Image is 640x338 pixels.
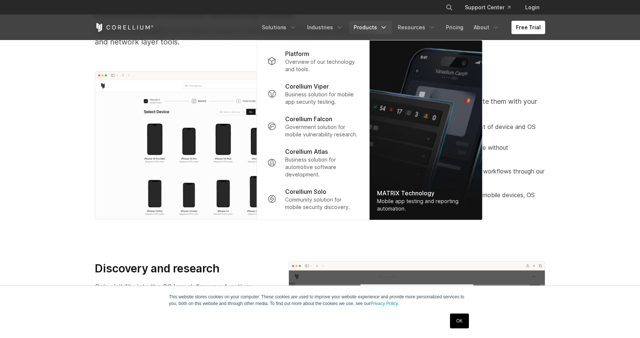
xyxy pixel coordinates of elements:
[285,123,359,138] p: Government solution for mobile vulnerability research.
[370,40,482,220] img: Matrix_WebNav_1x
[303,21,348,34] a: Industries
[285,49,309,58] p: Platform
[469,21,504,34] a: About
[169,294,471,307] p: This website stores cookies on your computer. These cookies are used to improve your website expe...
[95,23,154,32] a: Corellium Home
[370,40,482,220] a: MATRIX Technology Mobile app testing and reporting automation.
[261,143,365,183] a: Corellium Atlas Business solution for automotive software development.
[257,21,301,34] a: Solutions
[393,21,440,34] a: Resources
[437,1,545,14] div: Navigation Menu
[285,58,359,73] p: Overview of our technology and tools.
[261,45,365,77] a: Platform Overview of our technology and tools.
[459,1,516,14] a: Support Center
[441,21,468,34] a: Pricing
[370,301,399,306] a: Privacy Policy.
[257,21,545,34] div: Navigation Menu
[349,21,392,34] a: Products
[95,262,274,276] h3: Discovery and research
[450,314,469,328] a: OK
[261,183,365,215] a: Corellium Solo Community solution for mobile security discovery.
[285,147,328,156] p: Corellium Atlas
[261,77,365,110] a: Corellium Viper Business solution for mobile app security testing.
[285,91,359,106] p: Business solution for mobile app security testing.
[285,196,359,211] p: Community solution for mobile security discovery.
[285,115,332,123] p: Corellium Falcon
[511,21,545,34] a: Free Trial
[261,110,365,143] a: Corellium Falcon Government solution for mobile vulnerability research.
[95,282,274,302] p: Gain visibility into the OS kernel, firmware functions, activity and subsystem I/O.
[285,156,359,178] p: Business solution for automotive software development.
[285,82,329,91] p: Corellium Viper
[377,189,475,198] div: MATRIX Technology
[377,198,475,212] div: Mobile app testing and reporting automation.
[285,187,326,196] p: Corellium Solo
[95,71,351,220] img: Create and selecting a device in Corellium's virtual hardware platform
[519,1,545,14] a: Login
[443,1,456,14] button: Search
